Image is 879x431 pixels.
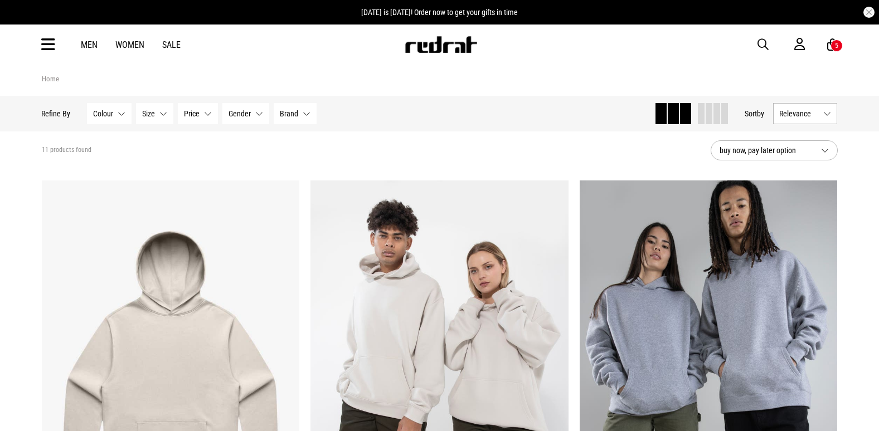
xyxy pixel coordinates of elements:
[143,109,156,118] span: Size
[42,146,91,155] span: 11 products found
[115,40,144,50] a: Women
[827,39,838,51] a: 5
[42,109,71,118] p: Refine By
[184,109,200,118] span: Price
[162,40,181,50] a: Sale
[229,109,251,118] span: Gender
[720,144,812,157] span: buy now, pay later option
[88,103,132,124] button: Colour
[137,103,174,124] button: Size
[223,103,270,124] button: Gender
[274,103,317,124] button: Brand
[774,103,838,124] button: Relevance
[711,140,838,160] button: buy now, pay later option
[280,109,299,118] span: Brand
[745,107,765,120] button: Sortby
[42,75,59,83] a: Home
[361,8,518,17] span: [DATE] is [DATE]! Order now to get your gifts in time
[81,40,98,50] a: Men
[178,103,218,124] button: Price
[94,109,114,118] span: Colour
[835,42,838,50] div: 5
[404,36,478,53] img: Redrat logo
[780,109,819,118] span: Relevance
[757,109,765,118] span: by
